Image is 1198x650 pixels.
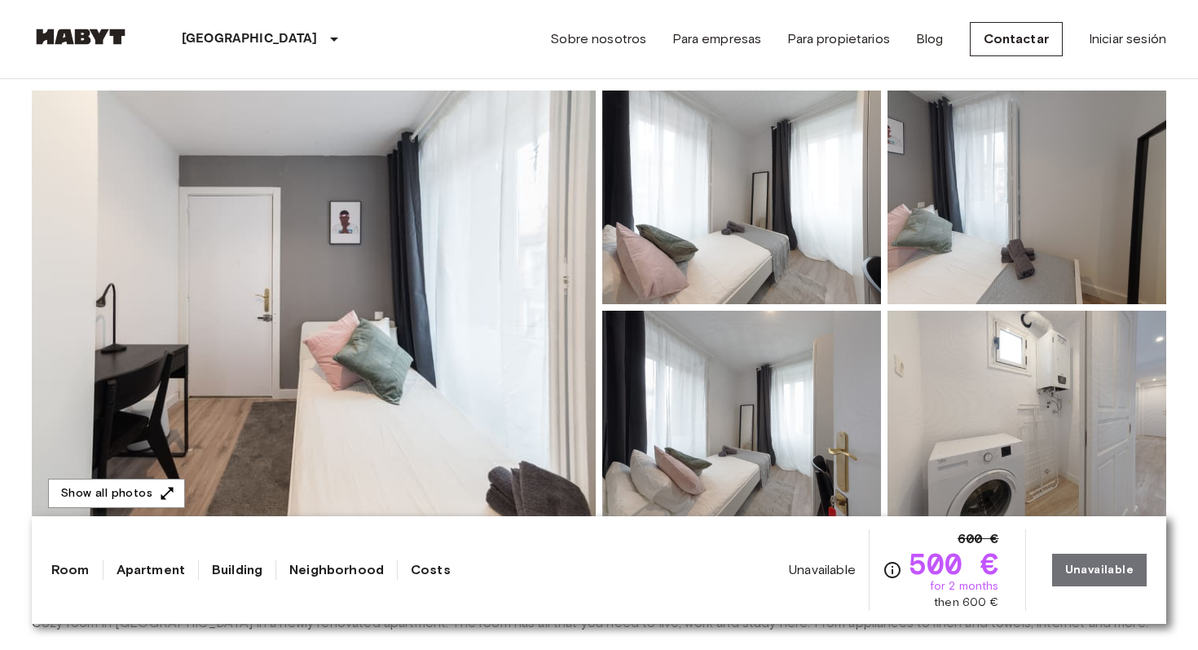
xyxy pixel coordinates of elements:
span: then 600 € [934,595,999,611]
span: Unavailable [789,561,856,579]
a: Building [212,560,262,580]
a: Iniciar sesión [1089,29,1166,49]
img: Picture of unit ES-15-007-003-06H [887,91,1166,304]
span: 600 € [958,529,999,549]
p: [GEOGRAPHIC_DATA] [182,29,318,49]
a: Costs [411,560,451,580]
svg: Check cost overview for full price breakdown. Please note that discounts apply to new joiners onl... [883,560,902,580]
span: for 2 months [930,578,999,595]
button: Show all photos [48,479,185,509]
a: Para propietarios [787,29,890,49]
a: Apartment [117,560,185,580]
a: Contactar [970,22,1063,56]
span: 500 € [909,549,999,578]
a: Room [51,560,90,580]
a: Sobre nosotros [550,29,646,49]
img: Marketing picture of unit ES-15-007-003-06H [32,91,596,524]
a: Para empresas [672,29,761,49]
a: Neighborhood [289,560,384,580]
img: Habyt [32,29,130,45]
img: Picture of unit ES-15-007-003-06H [602,91,881,304]
img: Picture of unit ES-15-007-003-06H [887,311,1166,524]
a: Blog [916,29,944,49]
img: Picture of unit ES-15-007-003-06H [602,311,881,524]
